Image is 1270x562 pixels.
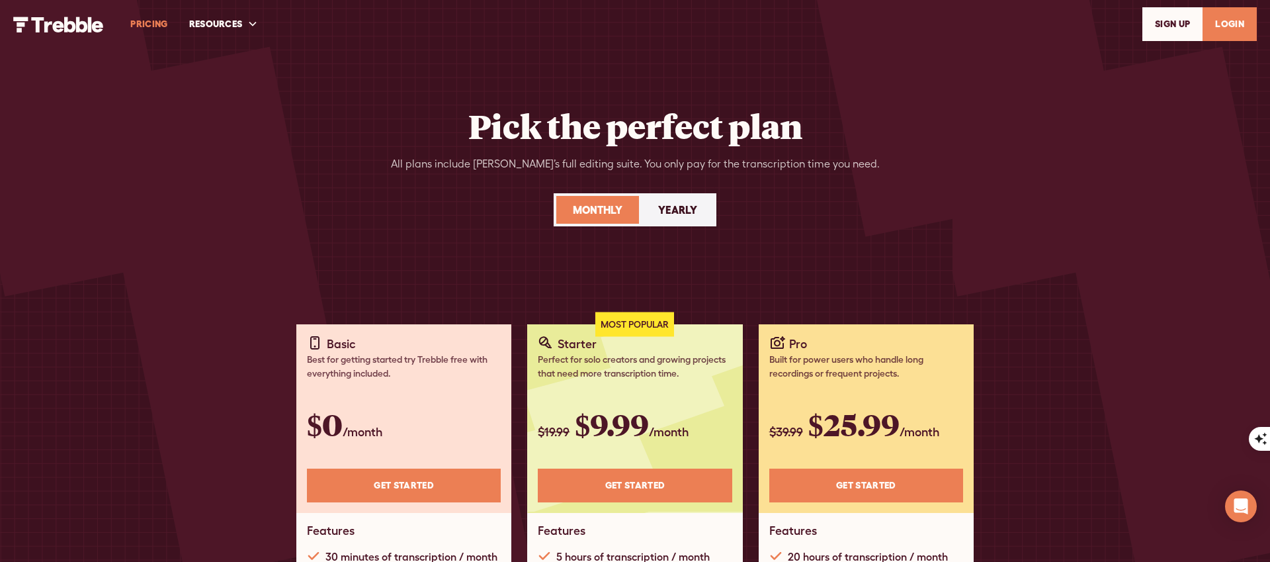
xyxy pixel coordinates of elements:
[556,196,639,224] a: Monthly
[900,425,939,439] span: /month
[13,17,104,32] img: Trebble Logo - AI Podcast Editor
[1203,7,1257,41] a: LOGIN
[1225,491,1257,522] div: Open Intercom Messenger
[808,404,900,444] span: $25.99
[595,312,674,337] div: Most Popular
[307,353,501,381] div: Best for getting started try Trebble free with everything included.
[789,335,807,353] div: Pro
[468,106,802,146] h2: Pick the perfect plan
[179,1,269,47] div: RESOURCES
[120,1,178,47] a: PRICING
[538,524,585,538] h1: Features
[642,196,714,224] a: Yearly
[189,17,243,31] div: RESOURCES
[649,425,689,439] span: /month
[769,353,963,381] div: Built for power users who handle long recordings or frequent projects.
[769,469,963,502] a: Get STARTED
[538,353,732,381] div: Perfect for solo creators and growing projects that need more transcription time.
[769,524,817,538] h1: Features
[575,404,649,444] span: $9.99
[327,335,356,353] div: Basic
[538,469,732,502] a: Get STARTED
[307,404,343,444] span: $0
[658,202,697,218] div: Yearly
[307,469,501,502] a: Get STARTED
[573,202,622,218] div: Monthly
[13,15,104,32] a: home
[307,524,355,538] h1: Features
[343,425,382,439] span: /month
[538,425,570,439] span: $19.99
[391,156,880,172] div: All plans include [PERSON_NAME]’s full editing suite. You only pay for the transcription time you...
[769,425,803,439] span: $39.99
[1142,7,1203,41] a: SIGn UP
